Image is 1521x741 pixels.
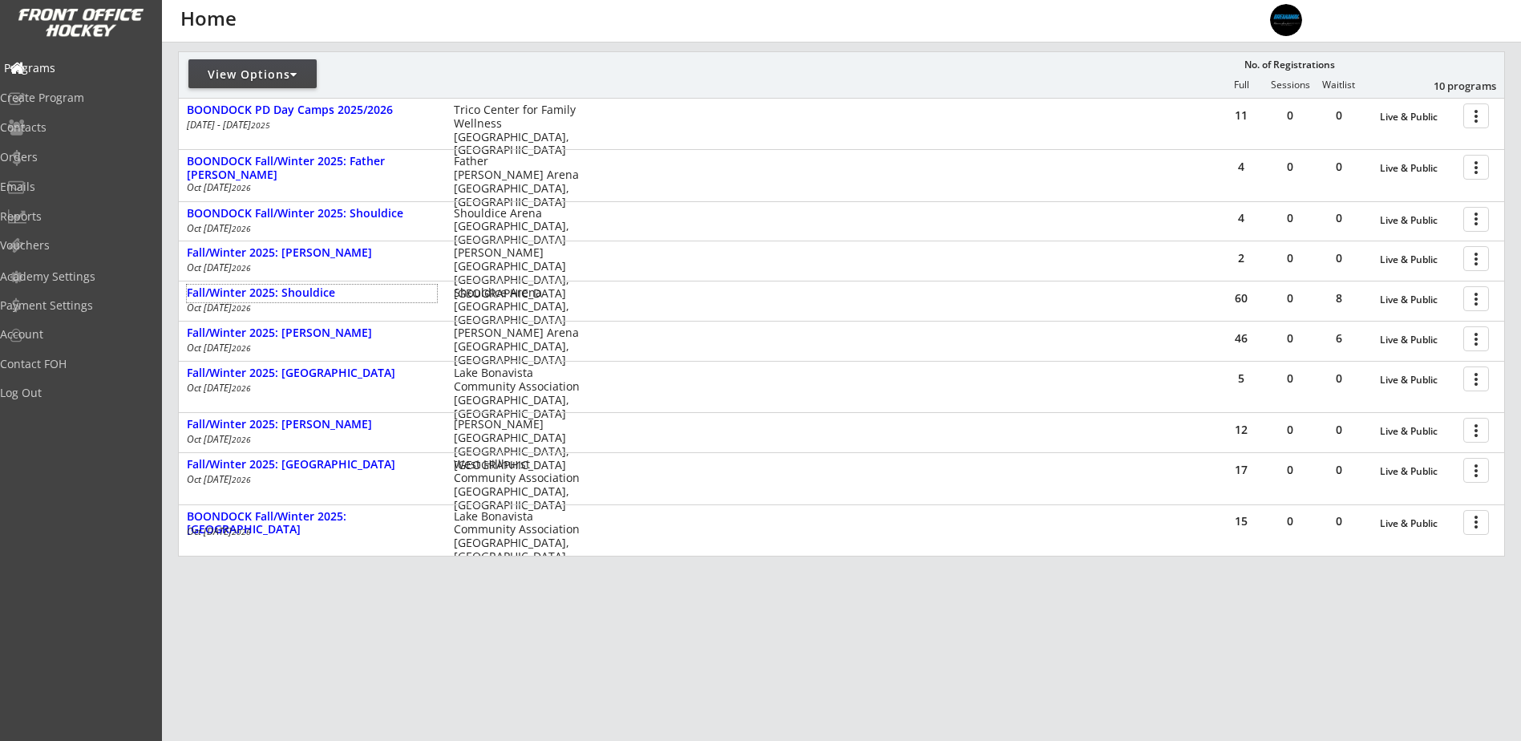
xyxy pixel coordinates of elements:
div: 0 [1266,161,1314,172]
div: 0 [1315,213,1363,224]
div: 11 [1217,110,1265,121]
div: Live & Public [1380,111,1455,123]
div: Oct [DATE] [187,303,432,313]
div: 2 [1217,253,1265,264]
div: Shouldice Arena [GEOGRAPHIC_DATA], [GEOGRAPHIC_DATA] [454,286,580,326]
div: 17 [1217,464,1265,476]
button: more_vert [1463,103,1489,128]
div: Live & Public [1380,215,1455,226]
em: 2026 [232,342,251,354]
div: View Options [188,67,317,83]
div: 0 [1266,424,1314,435]
em: 2025 [251,119,270,131]
em: 2026 [232,526,251,537]
div: [PERSON_NAME][GEOGRAPHIC_DATA] [GEOGRAPHIC_DATA], [GEOGRAPHIC_DATA] [454,246,580,300]
div: Fall/Winter 2025: [GEOGRAPHIC_DATA] [187,458,437,472]
em: 2026 [232,474,251,485]
div: 0 [1266,333,1314,344]
button: more_vert [1463,207,1489,232]
div: Live & Public [1380,163,1455,174]
button: more_vert [1463,286,1489,311]
div: [PERSON_NAME][GEOGRAPHIC_DATA] [GEOGRAPHIC_DATA], [GEOGRAPHIC_DATA] [454,418,580,472]
div: Oct [DATE] [187,435,432,444]
button: more_vert [1463,366,1489,391]
div: 0 [1315,516,1363,527]
div: BOONDOCK Fall/Winter 2025: Father [PERSON_NAME] [187,155,437,182]
div: 0 [1266,110,1314,121]
div: 0 [1266,464,1314,476]
button: more_vert [1463,510,1489,535]
em: 2026 [232,302,251,314]
div: 0 [1315,110,1363,121]
div: Oct [DATE] [187,343,432,353]
div: Fall/Winter 2025: [PERSON_NAME] [187,246,437,260]
div: Shouldice Arena [GEOGRAPHIC_DATA], [GEOGRAPHIC_DATA] [454,207,580,247]
div: Live & Public [1380,426,1455,437]
div: Fall/Winter 2025: Shouldice [187,286,437,300]
div: No. of Registrations [1240,59,1339,71]
div: Live & Public [1380,466,1455,477]
div: BOONDOCK PD Day Camps 2025/2026 [187,103,437,117]
div: Oct [DATE] [187,263,432,273]
div: 0 [1266,293,1314,304]
div: Oct [DATE] [187,224,432,233]
div: West Hillhurst Community Association [GEOGRAPHIC_DATA], [GEOGRAPHIC_DATA] [454,458,580,512]
em: 2026 [232,182,251,193]
div: 4 [1217,161,1265,172]
button: more_vert [1463,458,1489,483]
div: Father [PERSON_NAME] Arena [GEOGRAPHIC_DATA], [GEOGRAPHIC_DATA] [454,155,580,209]
div: Oct [DATE] [187,475,432,484]
div: Trico Center for Family Wellness [GEOGRAPHIC_DATA], [GEOGRAPHIC_DATA] [454,103,580,157]
div: 0 [1315,424,1363,435]
em: 2026 [232,434,251,445]
div: [PERSON_NAME] Arena [GEOGRAPHIC_DATA], [GEOGRAPHIC_DATA] [454,326,580,366]
div: 12 [1217,424,1265,435]
div: 0 [1266,373,1314,384]
div: 0 [1266,516,1314,527]
div: 60 [1217,293,1265,304]
div: 46 [1217,333,1265,344]
div: 4 [1217,213,1265,224]
div: Oct [DATE] [187,183,432,192]
div: Waitlist [1314,79,1362,91]
em: 2026 [232,223,251,234]
em: 2026 [232,262,251,273]
div: Oct [DATE] [187,383,432,393]
div: Live & Public [1380,254,1455,265]
div: Live & Public [1380,518,1455,529]
div: Live & Public [1380,294,1455,306]
div: 0 [1266,253,1314,264]
div: Fall/Winter 2025: [PERSON_NAME] [187,326,437,340]
em: 2026 [232,383,251,394]
div: Sessions [1266,79,1314,91]
div: [DATE] - [DATE] [187,120,432,130]
div: 0 [1315,373,1363,384]
div: Fall/Winter 2025: [GEOGRAPHIC_DATA] [187,366,437,380]
div: BOONDOCK Fall/Winter 2025: [GEOGRAPHIC_DATA] [187,510,437,537]
div: Lake Bonavista Community Association [GEOGRAPHIC_DATA], [GEOGRAPHIC_DATA] [454,366,580,420]
button: more_vert [1463,326,1489,351]
div: 15 [1217,516,1265,527]
div: 0 [1315,253,1363,264]
div: 10 programs [1413,79,1496,93]
div: Fall/Winter 2025: [PERSON_NAME] [187,418,437,431]
div: 8 [1315,293,1363,304]
div: 6 [1315,333,1363,344]
button: more_vert [1463,246,1489,271]
div: Programs [4,63,148,74]
div: Lake Bonavista Community Association [GEOGRAPHIC_DATA], [GEOGRAPHIC_DATA] [454,510,580,564]
div: Live & Public [1380,375,1455,386]
div: 0 [1266,213,1314,224]
div: 5 [1217,373,1265,384]
div: 0 [1315,464,1363,476]
div: Full [1217,79,1265,91]
button: more_vert [1463,418,1489,443]
div: BOONDOCK Fall/Winter 2025: Shouldice [187,207,437,221]
div: Oct [DATE] [187,527,432,537]
button: more_vert [1463,155,1489,180]
div: 0 [1315,161,1363,172]
div: Live & Public [1380,334,1455,346]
